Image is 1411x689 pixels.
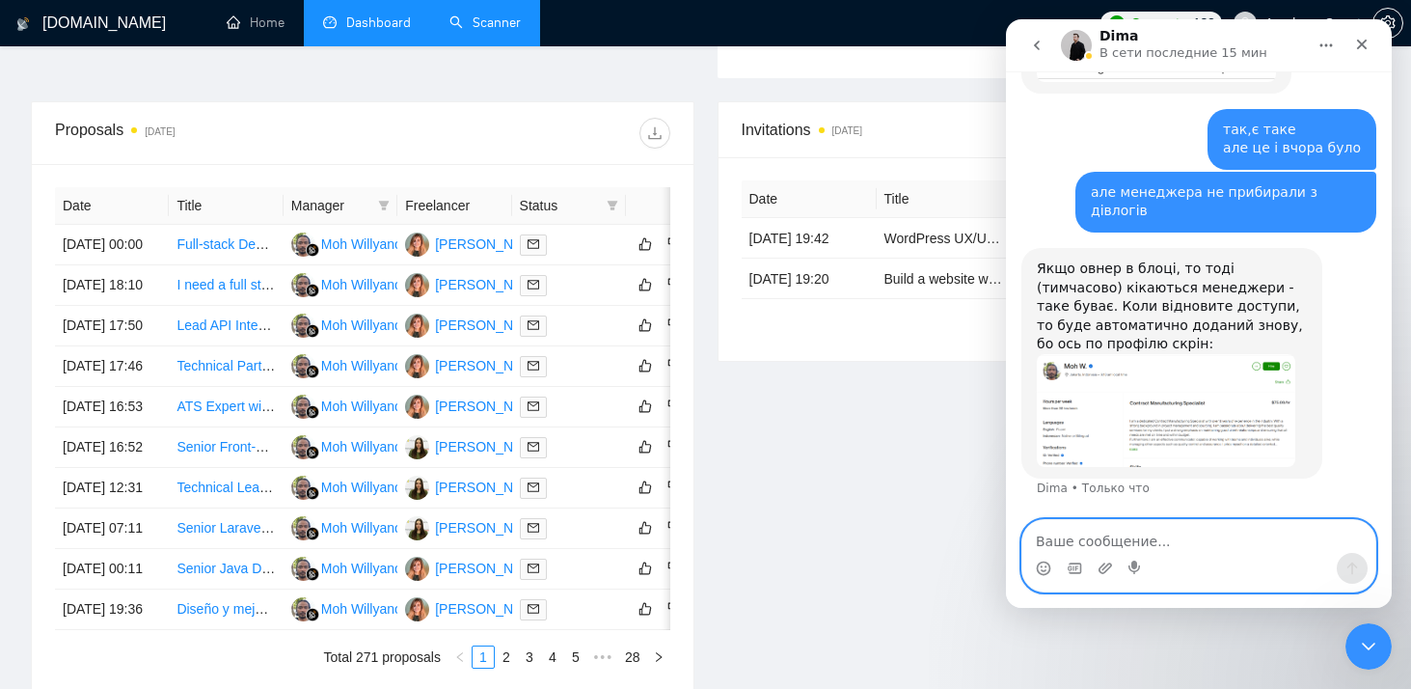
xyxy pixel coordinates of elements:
div: Moh Willyano [321,355,402,376]
button: like [634,273,657,296]
a: MWMoh Willyano [291,357,402,372]
a: MWMoh Willyano [291,519,402,535]
button: like [634,354,657,377]
span: Connects: [1131,13,1189,34]
span: filter [378,200,390,211]
li: 3 [518,646,541,669]
button: like [634,435,657,458]
img: IK [405,314,429,338]
span: dislike [667,317,681,333]
th: Manager [284,187,397,225]
img: MW [291,314,315,338]
img: gigradar-bm.png [306,324,319,338]
li: 2 [495,646,518,669]
button: dislike [663,395,686,418]
a: MWMoh Willyano [291,600,402,616]
img: AT [405,516,429,540]
time: [DATE] [145,126,175,137]
a: 4 [542,647,563,668]
div: Moh Willyano [321,598,402,620]
button: like [634,516,657,539]
div: Moh Willyano [321,477,402,498]
button: dislike [663,476,686,499]
div: [PERSON_NAME] [435,598,546,620]
a: AT[PERSON_NAME] [405,479,546,494]
div: [PERSON_NAME] [435,558,546,579]
img: MW [291,435,315,459]
a: IK[PERSON_NAME] [405,317,546,332]
span: Dashboard [346,14,411,31]
li: Next 5 Pages [587,646,618,669]
a: Senior Java Developer Needed for Critical Project [176,561,475,576]
button: like [634,395,657,418]
button: dislike [663,354,686,377]
img: MW [291,354,315,378]
div: Proposals [55,118,363,149]
li: 1 [472,646,495,669]
button: right [647,646,670,669]
a: homeHome [227,14,285,31]
a: IK[PERSON_NAME] [405,235,546,251]
span: dashboard [323,15,337,29]
div: [PERSON_NAME] [435,315,546,336]
div: Moh Willyano [321,436,402,457]
a: IK[PERSON_NAME] [405,560,546,575]
img: MW [291,273,315,297]
div: [PERSON_NAME] [435,234,546,255]
a: Build a website with integrated learning management system [884,271,1248,287]
span: mail [528,319,539,331]
time: [DATE] [832,125,862,136]
img: logo [16,9,30,40]
img: gigradar-bm.png [306,486,319,500]
td: [DATE] 12:31 [55,468,169,509]
span: filter [607,200,618,211]
span: mail [528,400,539,412]
button: like [634,233,657,256]
a: MWMoh Willyano [291,479,402,494]
td: Diseño y mejoras UX/UI para plataforma deportiva (CoachOM & MediciOM) [169,590,283,630]
span: filter [374,191,393,220]
td: [DATE] 18:10 [55,265,169,306]
span: dislike [667,236,681,252]
li: Next Page [647,646,670,669]
th: Title [877,180,1012,218]
span: mail [528,603,539,615]
div: [PERSON_NAME] [435,355,546,376]
a: Technical Lead — Software Project Coordination (Flutter and Laravel) [176,480,592,495]
td: [DATE] 07:11 [55,509,169,549]
td: [DATE] 19:36 [55,590,169,630]
button: dislike [663,516,686,539]
th: Date [55,187,169,225]
a: MWMoh Willyano [291,235,402,251]
td: Technical Lead — Software Project Coordination (Flutter and Laravel) [169,468,283,509]
span: dislike [667,601,681,617]
div: [PERSON_NAME] [435,436,546,457]
span: like [638,399,652,414]
img: gigradar-bm.png [306,365,319,378]
button: setting [1372,8,1403,39]
a: Senior Laravel Developer Needed for Long-Term Part-Time Contract [176,520,585,536]
img: MW [291,233,315,257]
a: IK[PERSON_NAME] [405,276,546,291]
li: 28 [618,646,647,669]
img: AT [405,435,429,459]
td: [DATE] 19:20 [742,259,877,299]
img: MW [291,516,315,540]
a: Diseño y mejoras UX/UI para plataforma deportiva (CoachOM & MediciOM) [176,601,629,617]
img: IK [405,354,429,378]
img: MW [291,395,315,419]
a: 28 [619,647,646,668]
span: user [1238,16,1252,30]
a: 1 [473,647,494,668]
td: Senior Java Developer Needed for Critical Project [169,549,283,590]
div: Moh Willyano [321,517,402,538]
a: 2 [496,647,517,668]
